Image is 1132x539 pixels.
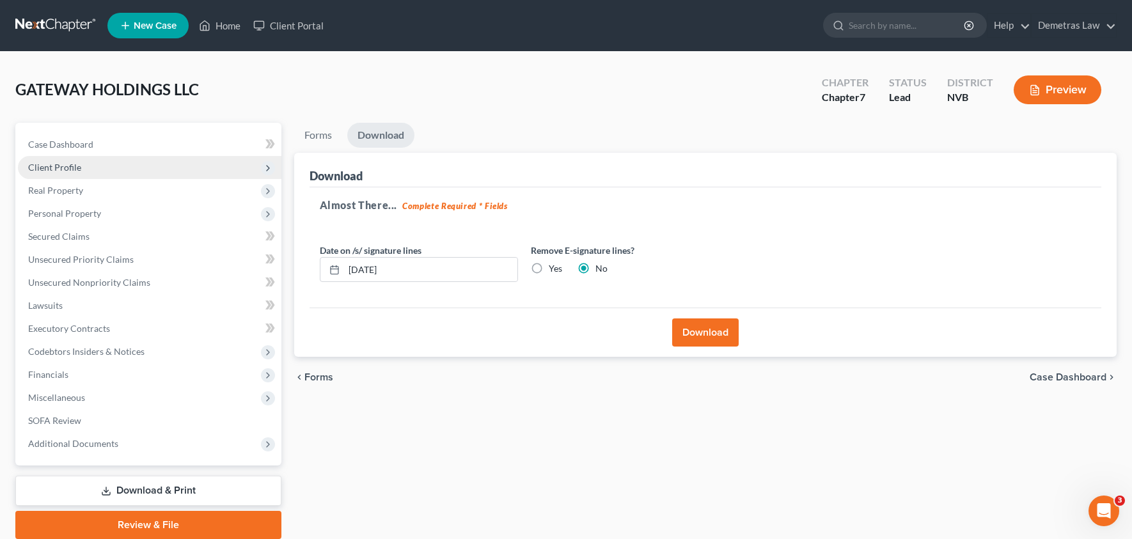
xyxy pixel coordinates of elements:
div: Download [310,168,363,184]
a: Download [347,123,414,148]
label: Date on /s/ signature lines [320,244,421,257]
a: Secured Claims [18,225,281,248]
div: Chapter [822,90,869,105]
strong: Complete Required * Fields [402,201,508,211]
span: SOFA Review [28,415,81,426]
button: Preview [1014,75,1101,104]
input: Search by name... [849,13,966,37]
a: Review & File [15,511,281,539]
span: Case Dashboard [1030,372,1106,382]
a: Lawsuits [18,294,281,317]
span: Client Profile [28,162,81,173]
span: Financials [28,369,68,380]
span: Lawsuits [28,300,63,311]
i: chevron_right [1106,372,1117,382]
span: Unsecured Nonpriority Claims [28,277,150,288]
label: No [595,262,608,275]
label: Yes [549,262,562,275]
input: MM/DD/YYYY [344,258,517,282]
i: chevron_left [294,372,304,382]
span: Case Dashboard [28,139,93,150]
span: Personal Property [28,208,101,219]
a: SOFA Review [18,409,281,432]
span: New Case [134,21,177,31]
div: District [947,75,993,90]
a: Demetras Law [1032,14,1116,37]
a: Help [987,14,1030,37]
span: Forms [304,372,333,382]
a: Unsecured Nonpriority Claims [18,271,281,294]
div: Chapter [822,75,869,90]
span: Additional Documents [28,438,118,449]
iframe: Intercom live chat [1089,496,1119,526]
div: Lead [889,90,927,105]
div: Status [889,75,927,90]
span: GATEWAY HOLDINGS LLC [15,80,199,98]
a: Unsecured Priority Claims [18,248,281,271]
span: Secured Claims [28,231,90,242]
a: Home [193,14,247,37]
span: Executory Contracts [28,323,110,334]
span: 3 [1115,496,1125,506]
button: Download [672,318,739,347]
a: Download & Print [15,476,281,506]
span: Real Property [28,185,83,196]
a: Case Dashboard chevron_right [1030,372,1117,382]
div: NVB [947,90,993,105]
a: Client Portal [247,14,330,37]
a: Case Dashboard [18,133,281,156]
a: Executory Contracts [18,317,281,340]
h5: Almost There... [320,198,1092,213]
button: chevron_left Forms [294,372,350,382]
a: Forms [294,123,342,148]
span: 7 [860,91,865,103]
span: Unsecured Priority Claims [28,254,134,265]
span: Miscellaneous [28,392,85,403]
span: Codebtors Insiders & Notices [28,346,145,357]
label: Remove E-signature lines? [531,244,729,257]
